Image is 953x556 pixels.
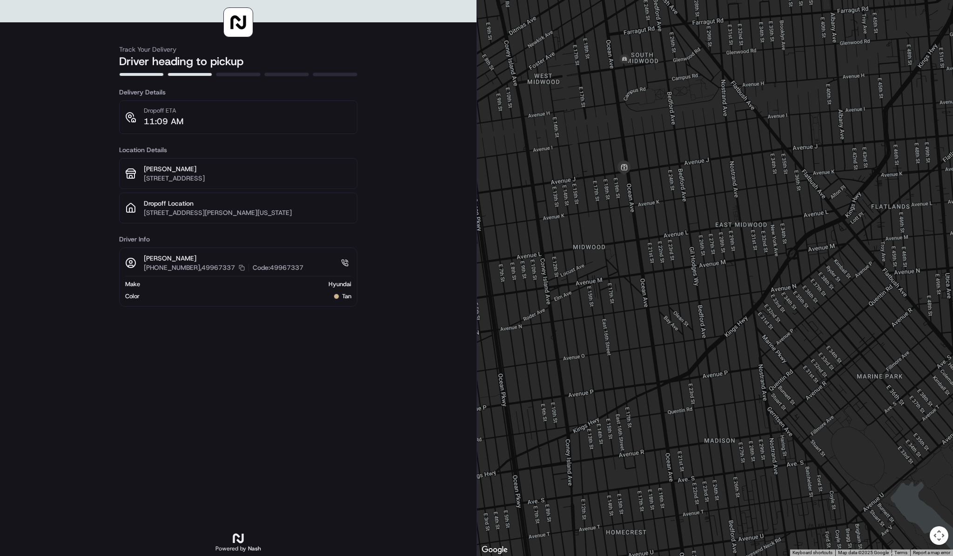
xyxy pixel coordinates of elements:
[125,292,140,301] span: Color
[144,263,235,272] p: [PHONE_NUMBER],49967337
[479,544,510,556] a: Open this area in Google Maps (opens a new window)
[119,87,357,97] h3: Delivery Details
[838,550,889,555] span: Map data ©2025 Google
[144,107,183,115] p: Dropoff ETA
[119,234,357,244] h3: Driver Info
[144,208,351,217] p: [STREET_ADDRESS][PERSON_NAME][US_STATE]
[479,544,510,556] img: Google
[125,280,140,288] span: Make
[930,526,948,545] button: Map camera controls
[248,545,261,552] span: Nash
[792,549,832,556] button: Keyboard shortcuts
[119,45,357,54] h3: Track Your Delivery
[253,263,303,272] p: Code: 49967337
[215,545,261,552] h2: Powered by
[144,164,351,174] p: [PERSON_NAME]
[913,550,950,555] a: Report a map error
[894,550,907,555] a: Terms (opens in new tab)
[119,145,357,154] h3: Location Details
[144,254,303,263] p: [PERSON_NAME]
[342,292,351,301] span: tan
[119,54,357,69] h2: Driver heading to pickup
[329,280,351,288] span: Hyundai
[144,174,351,183] p: [STREET_ADDRESS]
[144,115,183,128] p: 11:09 AM
[144,199,351,208] p: Dropoff Location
